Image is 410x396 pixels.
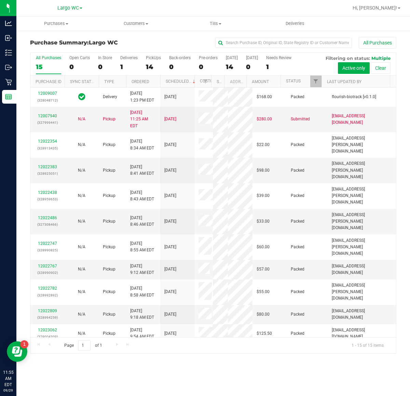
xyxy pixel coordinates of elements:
[35,247,60,253] p: (328990825)
[130,109,156,129] span: [DATE] 11:25 AM EDT
[78,289,85,294] span: Not Applicable
[78,142,85,148] button: N/A
[57,5,79,11] span: Largo WC
[164,289,176,295] span: [DATE]
[257,142,270,148] span: $22.00
[96,16,176,31] a: Customers
[215,38,352,48] input: Search Purchase ID, Original ID, State Registry ID or Customer Name...
[130,285,154,298] span: [DATE] 8:58 AM EDT
[38,190,57,195] a: 12022438
[200,76,211,87] a: Filter
[38,164,57,169] a: 12022383
[103,94,117,100] span: Delivery
[70,79,96,84] a: Sync Status
[35,119,60,126] p: (327999441)
[176,21,255,27] span: Tills
[332,113,392,126] span: [EMAIL_ADDRESS][DOMAIN_NAME]
[164,311,176,318] span: [DATE]
[257,311,270,318] span: $80.00
[164,266,176,273] span: [DATE]
[38,264,57,268] a: 12022767
[130,90,154,103] span: [DATE] 1:23 PM EDT
[103,167,115,174] span: Pickup
[291,218,304,225] span: Packed
[103,218,115,225] span: Pickup
[291,142,304,148] span: Packed
[332,308,392,321] span: [EMAIL_ADDRESS][DOMAIN_NAME]
[164,193,176,199] span: [DATE]
[164,94,176,100] span: [DATE]
[35,333,60,340] p: (329004309)
[36,79,61,84] a: Purchase ID
[332,186,392,206] span: [EMAIL_ADDRESS][PERSON_NAME][DOMAIN_NAME]
[257,289,270,295] span: $55.00
[78,266,85,273] button: N/A
[35,292,60,299] p: (328992892)
[38,91,57,96] a: 12009007
[16,16,96,31] a: Purchases
[169,63,191,71] div: 0
[130,263,154,276] span: [DATE] 9:12 AM EDT
[130,240,154,253] span: [DATE] 8:55 AM EDT
[30,40,152,46] h3: Purchase Summary:
[78,312,85,317] span: Not Applicable
[35,269,60,276] p: (328990902)
[226,63,238,71] div: 14
[78,219,85,224] span: Not Applicable
[257,193,270,199] span: $39.00
[38,114,57,118] a: 12007940
[98,55,112,60] div: In Store
[35,221,60,228] p: (327308466)
[310,76,322,87] a: Filter
[327,79,361,84] a: Last Updated By
[291,330,304,337] span: Packed
[69,63,90,71] div: 0
[257,266,270,273] span: $57.00
[130,327,154,340] span: [DATE] 9:54 AM EDT
[226,55,238,60] div: [DATE]
[38,139,57,144] a: 12022354
[164,218,176,225] span: [DATE]
[78,193,85,199] button: N/A
[5,20,12,27] inline-svg: Analytics
[166,79,197,84] a: Scheduled
[35,314,60,321] p: (328994259)
[332,327,392,340] span: [EMAIL_ADDRESS][DOMAIN_NAME]
[257,218,270,225] span: $33.00
[332,237,392,257] span: [EMAIL_ADDRESS][PERSON_NAME][DOMAIN_NAME]
[332,135,392,155] span: [EMAIL_ADDRESS][PERSON_NAME][DOMAIN_NAME]
[78,167,85,174] button: N/A
[291,167,304,174] span: Packed
[5,35,12,41] inline-svg: Inbound
[130,189,154,202] span: [DATE] 8:43 AM EDT
[291,289,304,295] span: Packed
[164,142,176,148] span: [DATE]
[103,330,115,337] span: Pickup
[146,63,161,71] div: 14
[130,308,154,321] span: [DATE] 9:18 AM EDT
[103,311,115,318] span: Pickup
[338,62,370,74] button: Active only
[78,92,85,102] span: In Sync
[291,244,304,250] span: Packed
[78,245,85,249] span: Not Applicable
[291,266,304,273] span: Packed
[199,55,218,60] div: Pre-orders
[5,64,12,71] inline-svg: Outbound
[36,55,61,60] div: All Purchases
[98,63,112,71] div: 0
[176,16,255,31] a: Tills
[35,97,60,104] p: (328048712)
[103,142,115,148] span: Pickup
[199,63,218,71] div: 0
[291,116,310,122] span: Submitted
[35,170,60,177] p: (328925051)
[146,55,161,60] div: PickUps
[266,63,291,71] div: 1
[89,39,118,46] span: Largo WC
[96,21,175,27] span: Customers
[78,330,85,337] button: N/A
[332,282,392,302] span: [EMAIL_ADDRESS][PERSON_NAME][DOMAIN_NAME]
[257,116,272,122] span: $280.00
[332,94,376,100] span: flourish-biotrack [v0.1.0]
